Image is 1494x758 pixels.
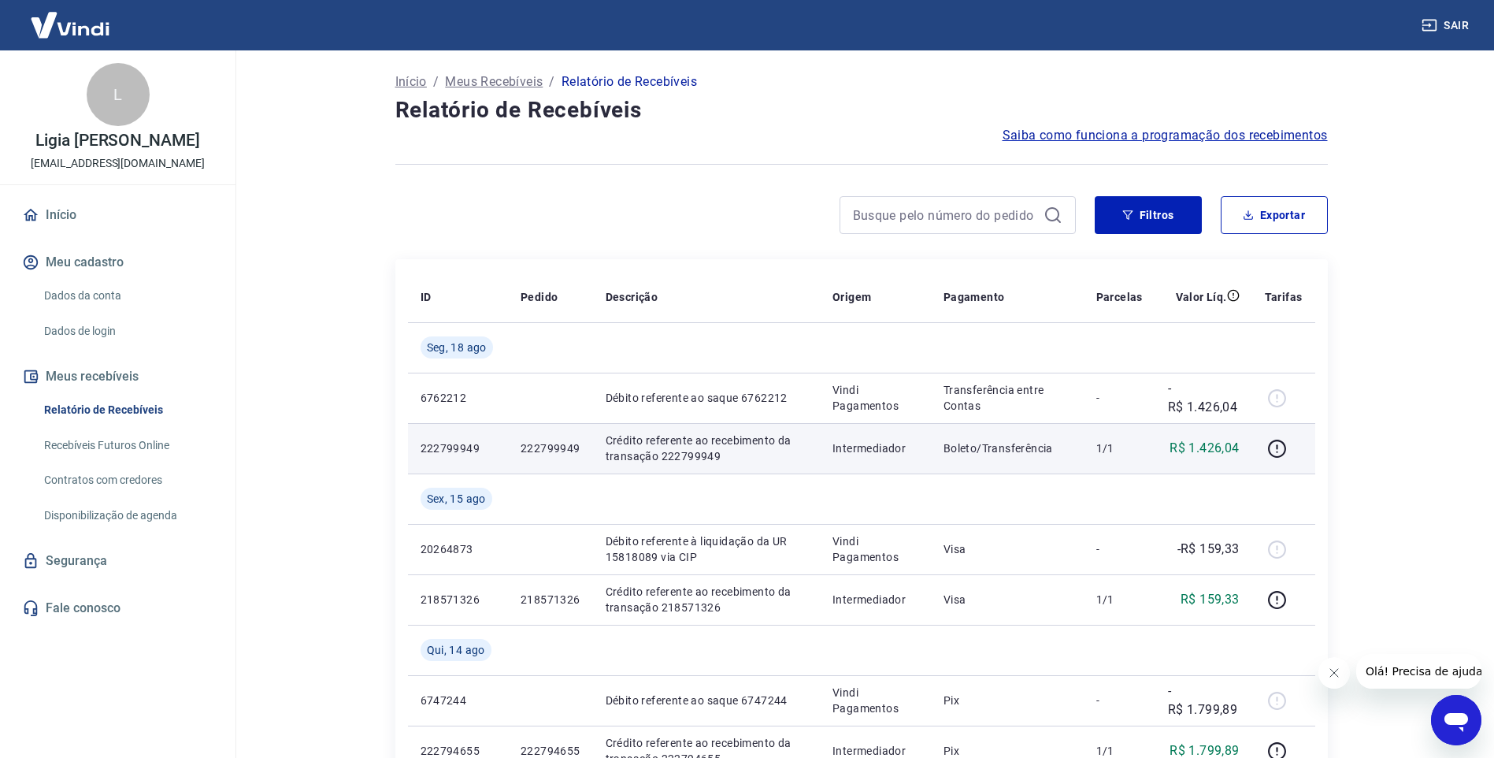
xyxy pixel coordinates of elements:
[19,359,217,394] button: Meus recebíveis
[606,693,808,708] p: Débito referente ao saque 6747244
[832,289,871,305] p: Origem
[1096,390,1143,406] p: -
[1096,541,1143,557] p: -
[38,429,217,462] a: Recebíveis Futuros Online
[606,584,808,615] p: Crédito referente ao recebimento da transação 218571326
[832,440,918,456] p: Intermediador
[1181,590,1240,609] p: R$ 159,33
[395,95,1328,126] h4: Relatório de Recebíveis
[38,315,217,347] a: Dados de login
[943,440,1071,456] p: Boleto/Transferência
[1318,657,1350,689] iframe: Fechar mensagem
[1003,126,1328,145] a: Saiba como funciona a programação dos recebimentos
[38,464,217,496] a: Contratos com credores
[521,440,580,456] p: 222799949
[853,203,1037,227] input: Busque pelo número do pedido
[1356,654,1481,689] iframe: Mensagem da empresa
[521,592,580,608] p: 218571326
[19,245,217,280] button: Meu cadastro
[521,289,558,305] p: Pedido
[606,390,808,406] p: Débito referente ao saque 6762212
[421,289,432,305] p: ID
[38,280,217,312] a: Dados da conta
[9,11,132,24] span: Olá! Precisa de ajuda?
[1418,11,1475,40] button: Sair
[427,340,487,355] span: Seg, 18 ago
[1265,289,1303,305] p: Tarifas
[395,72,427,91] a: Início
[1176,289,1227,305] p: Valor Líq.
[832,685,918,716] p: Vindi Pagamentos
[1177,540,1240,559] p: -R$ 159,33
[943,289,1005,305] p: Pagamento
[445,72,543,91] a: Meus Recebíveis
[19,198,217,232] a: Início
[421,693,495,708] p: 6747244
[421,440,495,456] p: 222799949
[943,541,1071,557] p: Visa
[943,592,1071,608] p: Visa
[943,382,1071,414] p: Transferência entre Contas
[19,544,217,578] a: Segurança
[19,1,121,49] img: Vindi
[1096,440,1143,456] p: 1/1
[1096,693,1143,708] p: -
[606,533,808,565] p: Débito referente à liquidação da UR 15818089 via CIP
[832,592,918,608] p: Intermediador
[19,591,217,626] a: Fale conosco
[606,289,658,305] p: Descrição
[1096,289,1143,305] p: Parcelas
[31,155,205,172] p: [EMAIL_ADDRESS][DOMAIN_NAME]
[1170,439,1239,458] p: R$ 1.426,04
[1431,695,1481,745] iframe: Botão para abrir a janela de mensagens
[87,63,150,126] div: L
[38,394,217,426] a: Relatório de Recebíveis
[549,72,554,91] p: /
[562,72,697,91] p: Relatório de Recebíveis
[421,541,495,557] p: 20264873
[943,693,1071,708] p: Pix
[1168,379,1240,417] p: -R$ 1.426,04
[606,433,808,464] p: Crédito referente ao recebimento da transação 222799949
[1168,682,1240,719] p: -R$ 1.799,89
[433,72,439,91] p: /
[1221,196,1328,234] button: Exportar
[1096,592,1143,608] p: 1/1
[832,382,918,414] p: Vindi Pagamentos
[38,500,217,532] a: Disponibilização de agenda
[1095,196,1202,234] button: Filtros
[427,491,486,507] span: Sex, 15 ago
[421,592,495,608] p: 218571326
[421,390,495,406] p: 6762212
[35,132,200,149] p: Ligia [PERSON_NAME]
[427,642,485,658] span: Qui, 14 ago
[832,533,918,565] p: Vindi Pagamentos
